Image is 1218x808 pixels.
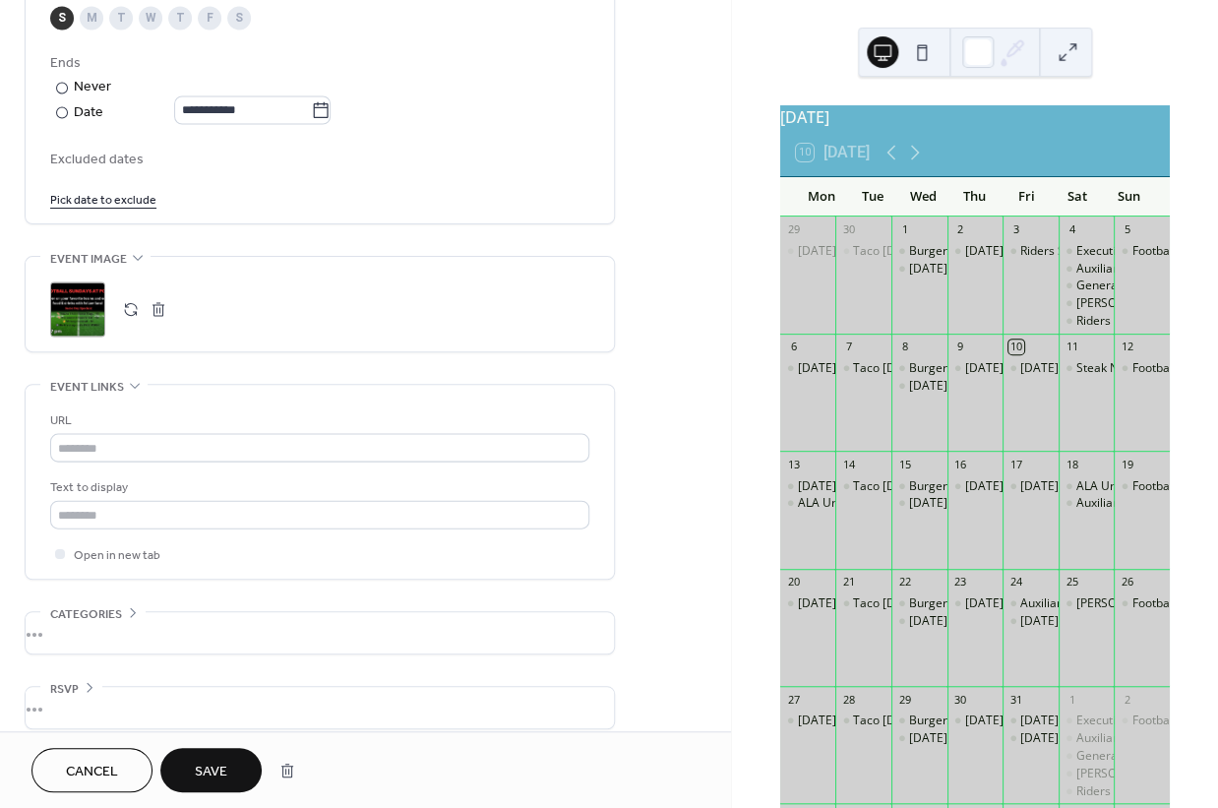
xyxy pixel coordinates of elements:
div: 30 [841,222,856,237]
div: Burgers & Fries [891,713,947,729]
div: Sat [1052,177,1103,217]
div: Taco Tuesday [835,595,891,612]
div: S [227,6,251,30]
div: 18 [1065,457,1079,471]
div: 19 [1120,457,1134,471]
div: Wed [898,177,949,217]
div: Friday Night Karaoke [1003,478,1059,495]
div: Thursday Chili Dogs [947,243,1004,260]
div: W [139,6,162,30]
div: Halloween Party & Potluck [1003,713,1059,729]
div: Ends [50,53,585,74]
div: Riders Meeting [1076,313,1159,330]
div: Friday Night Karaoke [1003,730,1059,747]
div: 11 [1065,340,1079,354]
div: [DATE] Night Karaoke [909,495,1028,512]
div: Football Sundays [1114,360,1170,377]
div: Burgers & Fries [909,713,995,729]
div: ALA Unit 574 Meeting [780,495,836,512]
div: 28 [841,692,856,707]
div: Fri [1001,177,1052,217]
span: Event image [50,248,127,269]
div: 1 [1065,692,1079,707]
div: 10 [1008,340,1023,354]
div: Taco Tuesday [835,243,891,260]
div: Taco Tuesday [835,713,891,729]
div: General Meeting [1059,278,1115,294]
div: 3 [1008,222,1023,237]
div: [DATE] Night Karaoke [1020,360,1139,377]
div: 1 [897,222,912,237]
div: Taco [DATE] [853,478,921,495]
div: 24 [1008,575,1023,590]
div: Auxiliary Unit 574 Breakfast [1059,261,1115,278]
div: [DATE] Mr [PERSON_NAME]'s Crock Pot Meals [798,713,1051,729]
div: 21 [841,575,856,590]
div: 13 [786,457,801,471]
div: Monday's Mr Bill's Crock Pot Meals [780,360,836,377]
div: Taco [DATE] [853,595,921,612]
div: Football Sundays [1114,595,1170,612]
div: 29 [786,222,801,237]
div: T [109,6,133,30]
div: 30 [953,692,968,707]
div: ••• [26,612,614,653]
div: Wednesday Night Karaoke [891,261,947,278]
div: S [50,6,74,30]
div: Football Sundays [1114,243,1170,260]
div: Burgers & Fries [891,595,947,612]
div: 7 [841,340,856,354]
div: 2 [953,222,968,237]
button: Cancel [31,748,152,792]
div: Burgers & Fries [891,478,947,495]
div: Date [74,101,331,124]
div: Burgers & Fries [909,360,995,377]
div: Riders Meeting [1059,783,1115,800]
div: Riders SoCal Bike Night [1020,243,1148,260]
button: Save [160,748,262,792]
div: 17 [1008,457,1023,471]
div: 31 [1008,692,1023,707]
div: URL [50,409,585,430]
div: [PERSON_NAME] Meeting [1076,766,1217,782]
div: 9 [953,340,968,354]
div: Burgers & Fries [909,478,995,495]
div: Burgers & Fries [909,595,995,612]
div: [PERSON_NAME] Meeting [1076,295,1217,312]
div: Wednesday Night Karaoke [891,378,947,395]
div: 23 [953,575,968,590]
div: Auxiliary Chicken or Beef Rice Bowls [1020,595,1218,612]
div: [DATE] Chili Dogs [965,595,1062,612]
div: [DATE] Chili Dogs [965,360,1062,377]
span: Excluded dates [50,150,589,170]
div: Mon [796,177,847,217]
div: Thursday Chili Dogs [947,360,1004,377]
div: 14 [841,457,856,471]
div: ALA Unit 574 Juniors Meeting [1059,478,1115,495]
div: [DATE] Night Karaoke [1020,730,1139,747]
div: Football Sundays [1114,478,1170,495]
div: Wednesday Night Karaoke [891,730,947,747]
div: 29 [897,692,912,707]
div: 4 [1065,222,1079,237]
div: [DATE] Mr [PERSON_NAME]'s Crock Pot Meals [798,478,1051,495]
div: M [80,6,103,30]
div: ; [50,281,105,337]
div: Executive Committe Meeting [1059,713,1115,729]
div: Thu [949,177,1001,217]
div: [DATE] Mr [PERSON_NAME]'s Crock Pot Meals [798,243,1051,260]
div: [DATE] Chili Dogs [965,243,1062,260]
div: Monday's Mr Bill's Crock Pot Meals [780,595,836,612]
div: Taco [DATE] [853,360,921,377]
div: T [168,6,192,30]
div: Football Sundays [1114,713,1170,729]
div: Never [74,77,112,97]
div: Sun [1103,177,1154,217]
div: [DATE] Chili Dogs [965,478,1062,495]
div: Riders SoCal Bike Night [1003,243,1059,260]
div: Auxiliary Chicken or Beef Rice Bowls [1003,595,1059,612]
div: Friday Night Karaoke [1003,613,1059,630]
div: SAL Meeting [1059,766,1115,782]
div: 20 [786,575,801,590]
